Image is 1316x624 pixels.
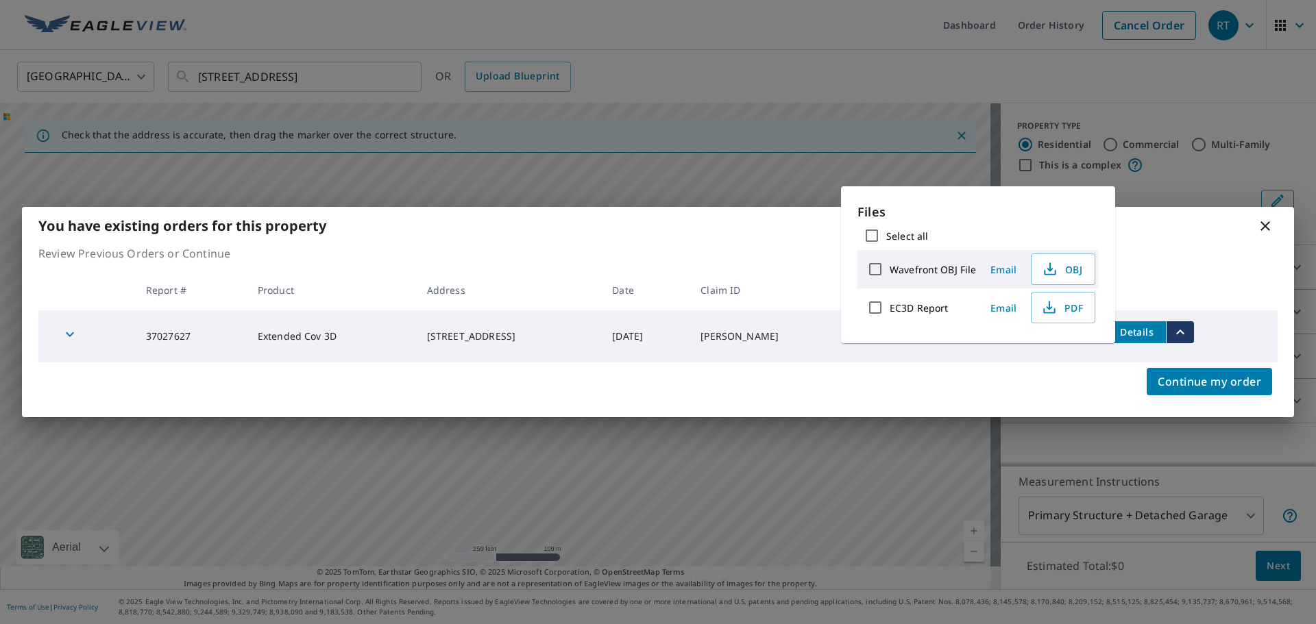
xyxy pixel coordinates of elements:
p: Review Previous Orders or Continue [38,245,1278,262]
td: 37027627 [135,310,247,362]
td: Extended Cov 3D [247,310,416,362]
th: Claim ID [690,270,857,310]
span: OBJ [1040,261,1084,277]
td: [DATE] [601,310,690,362]
b: You have existing orders for this property [38,216,326,235]
button: detailsBtn-37027627 [1108,321,1166,343]
label: Wavefront OBJ File [890,263,976,276]
span: Email [987,301,1020,314]
span: Details [1117,325,1158,338]
button: Email [982,297,1025,319]
label: Select all [886,229,928,242]
button: filesDropdownBtn-37027627 [1166,321,1194,343]
button: PDF [1031,292,1095,323]
div: [STREET_ADDRESS] [427,329,591,343]
td: [PERSON_NAME] [690,310,857,362]
button: Continue my order [1147,368,1272,395]
p: Files [857,203,1099,221]
th: Address [416,270,602,310]
span: PDF [1040,299,1084,316]
button: Email [982,259,1025,280]
button: OBJ [1031,253,1095,285]
label: EC3D Report [890,301,948,314]
span: Email [987,263,1020,276]
span: Continue my order [1158,372,1261,391]
th: Date [601,270,690,310]
th: Report # [135,270,247,310]
th: Product [247,270,416,310]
